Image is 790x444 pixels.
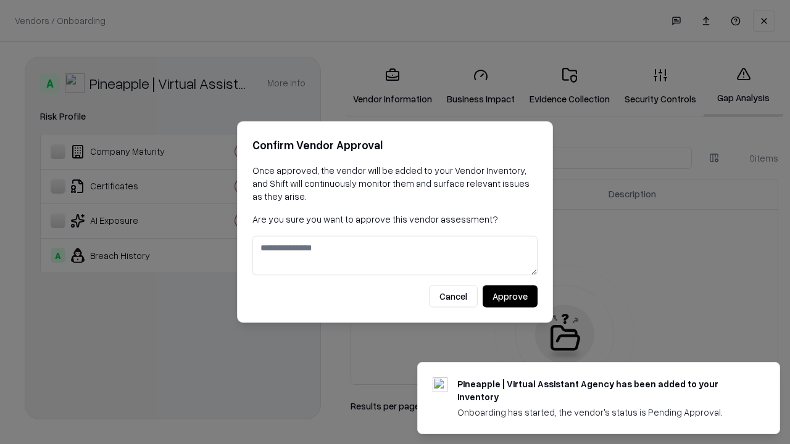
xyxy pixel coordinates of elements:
[252,136,538,154] h2: Confirm Vendor Approval
[252,213,538,226] p: Are you sure you want to approve this vendor assessment?
[429,286,478,308] button: Cancel
[457,377,750,403] div: Pineapple | Virtual Assistant Agency has been added to your inventory
[252,164,538,203] p: Once approved, the vendor will be added to your Vendor Inventory, and Shift will continuously mon...
[483,286,538,308] button: Approve
[457,406,750,419] div: Onboarding has started, the vendor's status is Pending Approval.
[433,377,447,392] img: trypineapple.com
